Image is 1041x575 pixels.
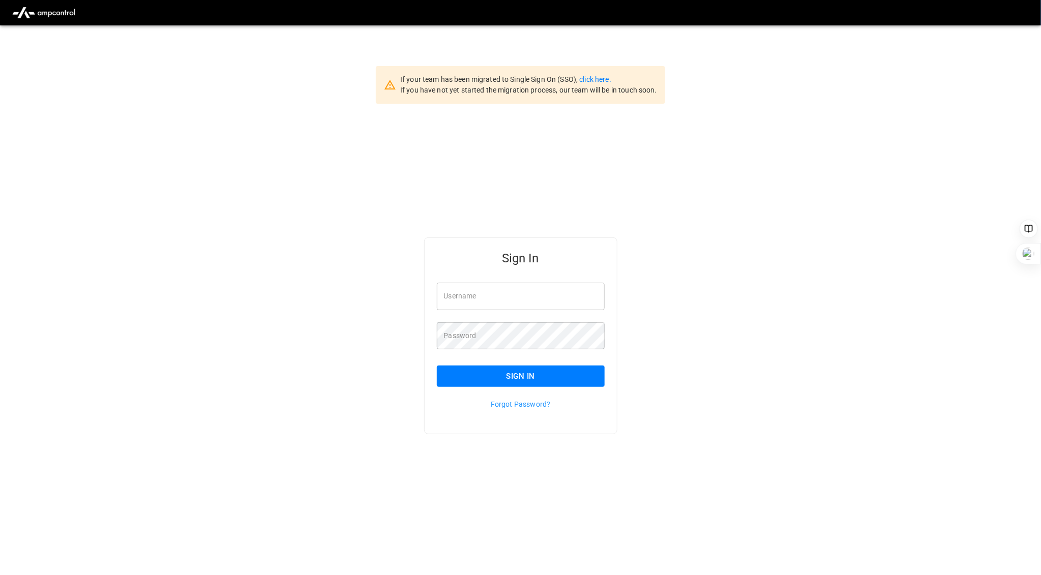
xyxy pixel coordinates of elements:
[437,399,605,409] p: Forgot Password?
[400,75,579,83] span: If your team has been migrated to Single Sign On (SSO),
[8,3,79,22] img: ampcontrol.io logo
[579,75,611,83] a: click here.
[437,366,605,387] button: Sign In
[437,250,605,266] h5: Sign In
[400,86,657,94] span: If you have not yet started the migration process, our team will be in touch soon.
